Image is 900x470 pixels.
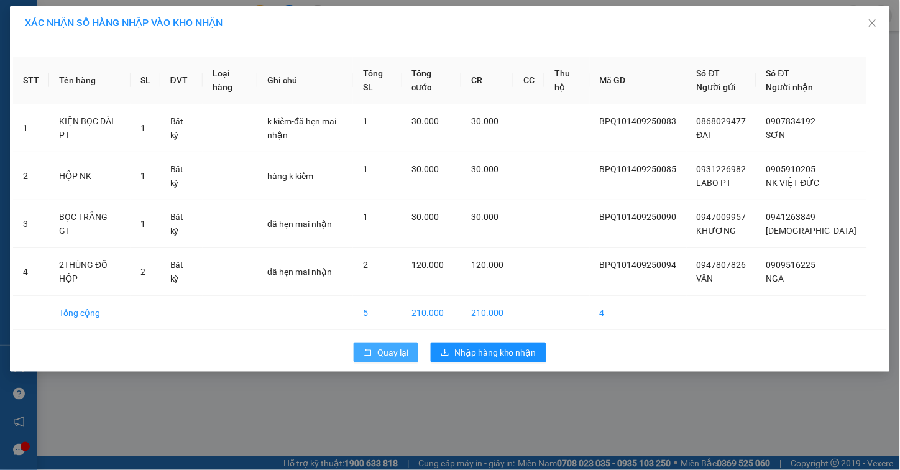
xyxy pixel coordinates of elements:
th: Tổng SL [353,57,402,104]
th: ĐVT [160,57,203,104]
span: k kiểm-đã hẹn mai nhận [267,116,336,140]
td: 1 [13,104,49,152]
td: 2THÙNG ĐỒ HỘP [49,248,131,296]
span: 30.000 [471,116,498,126]
span: 0947807826 [697,260,746,270]
th: Loại hàng [203,57,257,104]
span: download [441,348,449,358]
span: 1 [140,219,145,229]
td: Bất kỳ [160,152,203,200]
th: Tổng cước [402,57,462,104]
span: 30.000 [412,212,439,222]
span: 120.000 [412,260,444,270]
span: VÂN [697,274,714,283]
th: Tên hàng [49,57,131,104]
td: 3 [13,200,49,248]
span: 1 [363,116,368,126]
span: BPQ101409250090 [600,212,677,222]
span: 1 [363,212,368,222]
span: 30.000 [412,164,439,174]
span: XÁC NHẬN SỐ HÀNG NHẬP VÀO KHO NHẬN [25,17,223,29]
span: Người nhận [766,82,814,92]
span: rollback [364,348,372,358]
span: 0941263849 [766,212,816,222]
span: NGA [766,274,784,283]
td: Bất kỳ [160,248,203,296]
td: Bất kỳ [160,104,203,152]
span: 1 [140,171,145,181]
button: downloadNhập hàng kho nhận [431,343,546,362]
span: [DEMOGRAPHIC_DATA] [766,226,857,236]
span: 0907834192 [766,116,816,126]
span: BPQ101409250094 [600,260,677,270]
span: close [868,18,878,28]
span: 0868029477 [697,116,746,126]
th: Mã GD [590,57,687,104]
th: CR [461,57,513,104]
span: hàng k kiểm [267,171,313,181]
span: đã hẹn mai nhận [267,219,332,229]
th: STT [13,57,49,104]
button: rollbackQuay lại [354,343,418,362]
td: Bất kỳ [160,200,203,248]
td: KIỆN BỌC DÀI PT [49,104,131,152]
td: 210.000 [402,296,462,330]
span: đã hẹn mai nhận [267,267,332,277]
span: 0947009957 [697,212,746,222]
span: KHƯƠNG [697,226,737,236]
th: CC [513,57,544,104]
span: 1 [140,123,145,133]
span: 0905910205 [766,164,816,174]
td: 4 [590,296,687,330]
td: HỘP NK [49,152,131,200]
td: 4 [13,248,49,296]
th: SL [131,57,160,104]
td: 5 [353,296,402,330]
button: Close [855,6,890,41]
span: BPQ101409250083 [600,116,677,126]
span: NK VIỆT ĐỨC [766,178,820,188]
span: BPQ101409250085 [600,164,677,174]
td: Tổng cộng [49,296,131,330]
span: ĐẠI [697,130,711,140]
span: LABO PT [697,178,732,188]
span: Nhập hàng kho nhận [454,346,536,359]
th: Thu hộ [544,57,590,104]
span: SƠN [766,130,786,140]
td: BỌC TRẮNG GT [49,200,131,248]
td: 210.000 [461,296,513,330]
th: Ghi chú [257,57,353,104]
span: 2 [140,267,145,277]
span: 30.000 [471,212,498,222]
span: Số ĐT [697,68,720,78]
span: Số ĐT [766,68,790,78]
span: Người gửi [697,82,737,92]
span: 0931226982 [697,164,746,174]
span: Quay lại [377,346,408,359]
span: 0909516225 [766,260,816,270]
span: 30.000 [471,164,498,174]
td: 2 [13,152,49,200]
span: 2 [363,260,368,270]
span: 120.000 [471,260,503,270]
span: 1 [363,164,368,174]
span: 30.000 [412,116,439,126]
